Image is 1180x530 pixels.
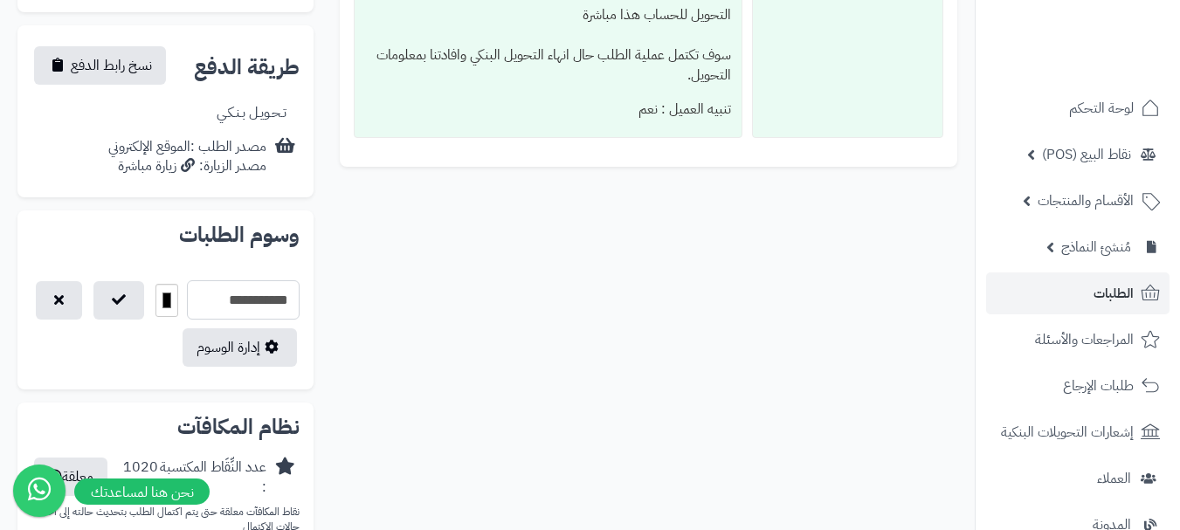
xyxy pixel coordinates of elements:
[365,93,732,127] div: تنبيه العميل : نعم
[986,458,1170,499] a: العملاء
[986,272,1170,314] a: الطلبات
[1063,374,1134,398] span: طلبات الإرجاع
[34,46,166,85] button: نسخ رابط الدفع
[986,87,1170,129] a: لوحة التحكم
[1094,281,1134,306] span: الطلبات
[1038,189,1134,213] span: الأقسام والمنتجات
[71,55,152,76] span: نسخ رابط الدفع
[1061,47,1163,84] img: logo-2.png
[986,411,1170,453] a: إشعارات التحويلات البنكية
[108,137,266,177] div: مصدر الطلب :الموقع الإلكتروني
[31,224,300,245] h2: وسوم الطلبات
[217,103,286,123] div: تـحـويـل بـنـكـي
[183,328,297,367] a: إدارة الوسوم
[1069,96,1134,120] span: لوحة التحكم
[986,319,1170,361] a: المراجعات والأسئلة
[986,365,1170,407] a: طلبات الإرجاع
[194,57,300,78] h2: طريقة الدفع
[34,458,107,496] button: معلقة
[108,156,266,176] div: مصدر الزيارة: زيارة مباشرة
[158,458,266,498] div: عدد النِّقَاط المكتسبة :
[1035,327,1134,352] span: المراجعات والأسئلة
[1001,420,1134,444] span: إشعارات التحويلات البنكية
[1042,142,1131,167] span: نقاط البيع (POS)
[1097,466,1131,491] span: العملاء
[1061,235,1131,259] span: مُنشئ النماذج
[123,458,158,498] div: 1020
[31,416,300,437] h2: نظام المكافآت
